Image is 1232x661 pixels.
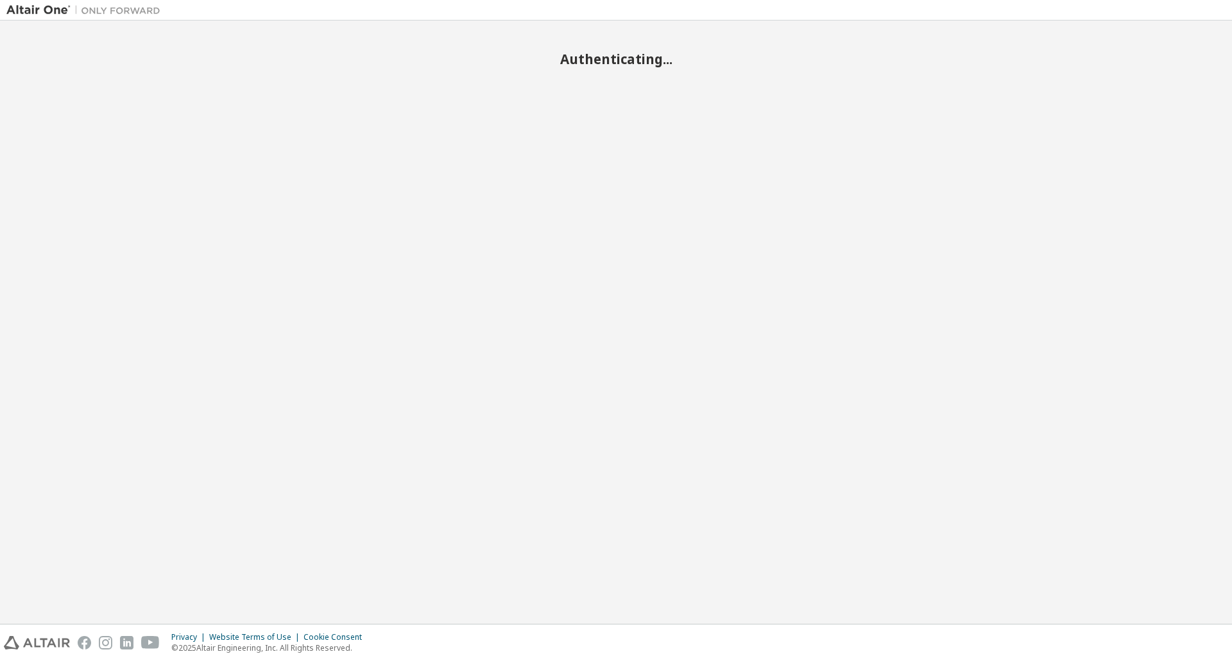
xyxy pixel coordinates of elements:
h2: Authenticating... [6,51,1226,67]
img: Altair One [6,4,167,17]
img: altair_logo.svg [4,636,70,649]
div: Website Terms of Use [209,632,304,642]
div: Privacy [171,632,209,642]
img: youtube.svg [141,636,160,649]
div: Cookie Consent [304,632,370,642]
img: linkedin.svg [120,636,133,649]
img: instagram.svg [99,636,112,649]
p: © 2025 Altair Engineering, Inc. All Rights Reserved. [171,642,370,653]
img: facebook.svg [78,636,91,649]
